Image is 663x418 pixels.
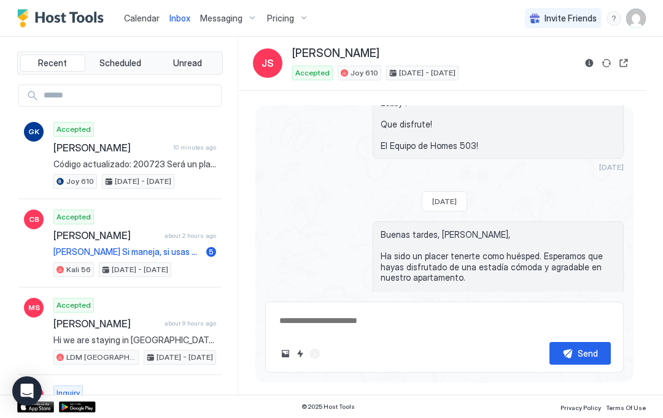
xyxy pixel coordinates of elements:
[200,13,242,24] span: Messaging
[56,211,91,222] span: Accepted
[165,232,216,240] span: about 2 hours ago
[292,47,379,61] span: [PERSON_NAME]
[560,404,601,411] span: Privacy Policy
[88,55,153,72] button: Scheduled
[12,376,42,406] div: Open Intercom Messenger
[28,302,40,313] span: MS
[66,352,136,363] span: LDM [GEOGRAPHIC_DATA]
[399,67,456,78] span: [DATE] - [DATE]
[262,56,274,70] span: JS
[39,85,221,106] input: Input Field
[20,55,85,72] button: Recent
[53,142,168,154] span: [PERSON_NAME]
[99,58,141,69] span: Scheduled
[295,67,330,78] span: Accepted
[29,214,39,225] span: CB
[66,264,91,275] span: Kali 56
[626,9,646,28] div: User profile
[173,58,202,69] span: Unread
[607,11,621,26] div: menu
[28,126,39,137] span: GK
[599,162,624,172] span: [DATE]
[351,67,378,78] span: Joy 610
[545,13,597,24] span: Invite Friends
[293,346,308,361] button: Quick reply
[209,247,214,256] span: 5
[38,58,67,69] span: Recent
[53,335,216,346] span: Hi we are staying in [GEOGRAPHIC_DATA][PERSON_NAME]
[606,400,646,413] a: Terms Of Use
[56,124,91,135] span: Accepted
[124,13,160,23] span: Calendar
[17,9,109,28] a: Host Tools Logo
[56,387,80,398] span: Inquiry
[115,176,171,187] span: [DATE] - [DATE]
[173,143,216,151] span: 10 minutes ago
[267,13,294,24] span: Pricing
[56,300,91,311] span: Accepted
[53,246,201,257] span: [PERSON_NAME] Si maneja, si usas Uber o Taxi para venir a casa, [PERSON_NAME] es una excelente he...
[66,176,94,187] span: Joy 610
[301,403,355,411] span: © 2025 Host Tools
[616,56,631,70] button: Open reservation
[53,229,160,241] span: [PERSON_NAME]
[549,342,611,365] button: Send
[582,56,597,70] button: Reservation information
[606,404,646,411] span: Terms Of Use
[157,352,213,363] span: [DATE] - [DATE]
[432,197,457,206] span: [DATE]
[599,56,614,70] button: Sync reservation
[169,12,190,25] a: Inbox
[155,55,220,72] button: Unread
[165,319,216,327] span: about 9 hours ago
[578,347,598,360] div: Send
[17,51,223,75] div: tab-group
[59,401,96,412] a: Google Play Store
[112,264,168,275] span: [DATE] - [DATE]
[124,12,160,25] a: Calendar
[53,317,160,330] span: [PERSON_NAME]
[560,400,601,413] a: Privacy Policy
[169,13,190,23] span: Inbox
[17,401,54,412] a: App Store
[53,159,216,170] span: Código actualizado: 200723 Será un placer hospedarles!
[278,346,293,361] button: Upload image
